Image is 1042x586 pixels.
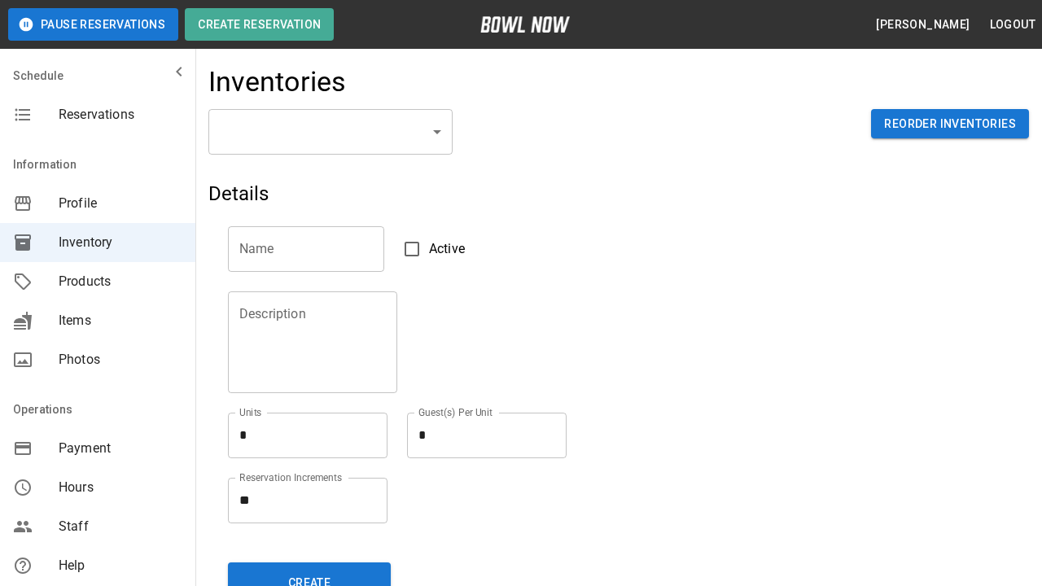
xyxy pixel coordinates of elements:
[208,65,347,99] h4: Inventories
[59,272,182,291] span: Products
[59,556,182,575] span: Help
[59,105,182,125] span: Reservations
[59,194,182,213] span: Profile
[185,8,334,41] button: Create Reservation
[59,478,182,497] span: Hours
[59,350,182,370] span: Photos
[59,311,182,330] span: Items
[208,109,453,155] div: ​
[59,233,182,252] span: Inventory
[429,239,465,259] span: Active
[208,181,755,207] h5: Details
[983,10,1042,40] button: Logout
[871,109,1029,139] button: Reorder Inventories
[8,8,178,41] button: Pause Reservations
[480,16,570,33] img: logo
[869,10,976,40] button: [PERSON_NAME]
[59,517,182,536] span: Staff
[59,439,182,458] span: Payment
